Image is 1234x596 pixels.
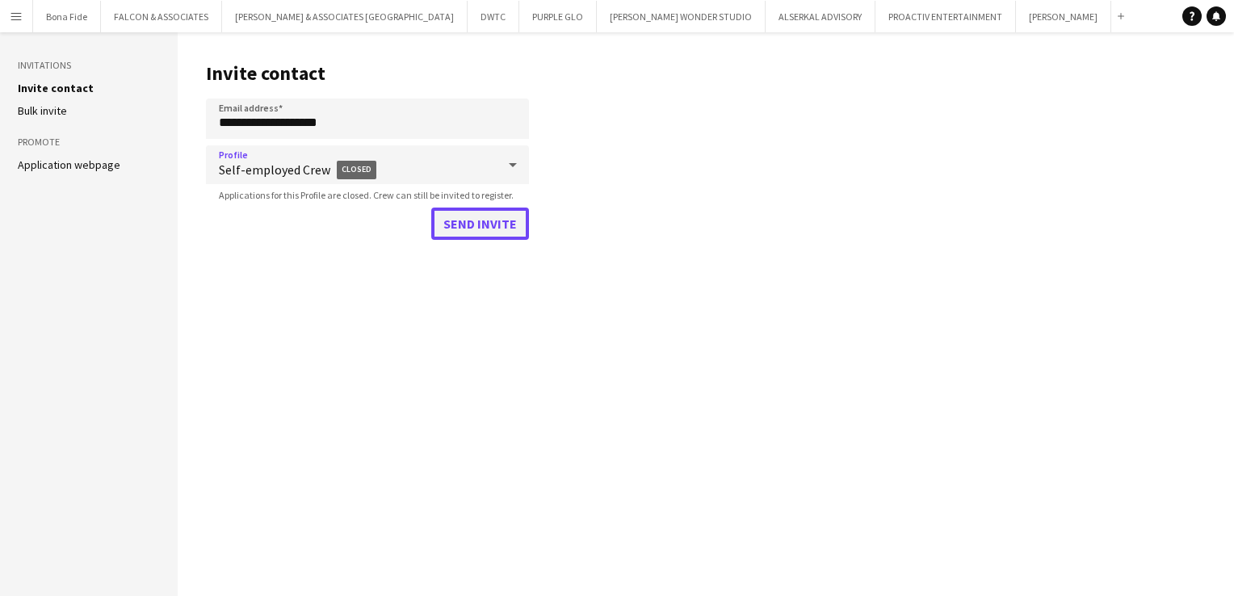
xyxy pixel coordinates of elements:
[33,1,101,32] button: Bona Fide
[222,1,468,32] button: [PERSON_NAME] & ASSOCIATES [GEOGRAPHIC_DATA]
[1016,1,1111,32] button: [PERSON_NAME]
[219,151,497,189] span: Self-employed Crew
[206,189,527,201] span: Applications for this Profile are closed. Crew can still be invited to register.
[18,58,160,73] h3: Invitations
[766,1,875,32] button: ALSERKAL ADVISORY
[875,1,1016,32] button: PROACTIV ENTERTAINMENT
[468,1,519,32] button: DWTC
[18,157,120,172] a: Application webpage
[206,61,529,86] h1: Invite contact
[18,81,94,95] a: Invite contact
[337,161,376,179] span: Closed
[18,103,67,118] a: Bulk invite
[431,208,529,240] button: Send invite
[519,1,597,32] button: PURPLE GLO
[101,1,222,32] button: FALCON & ASSOCIATES
[18,135,160,149] h3: Promote
[597,1,766,32] button: [PERSON_NAME] WONDER STUDIO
